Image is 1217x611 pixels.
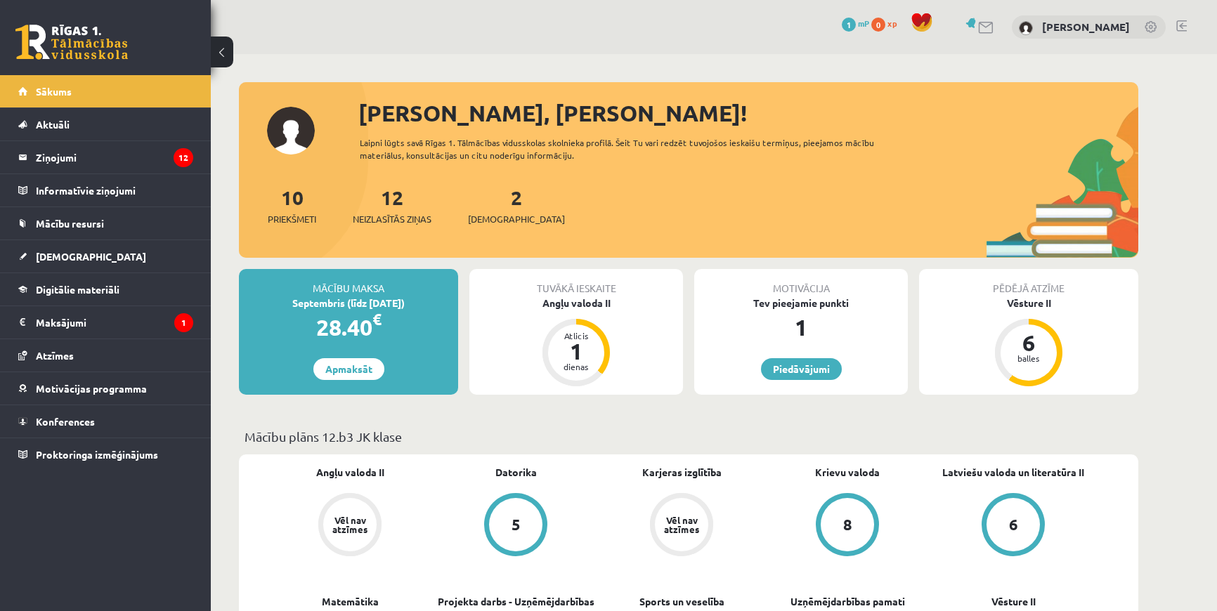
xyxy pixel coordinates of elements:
[555,331,597,340] div: Atlicis
[316,465,384,480] a: Angļu valoda II
[642,465,722,480] a: Karjeras izglītība
[322,594,379,609] a: Matemātika
[599,493,764,559] a: Vēl nav atzīmes
[18,75,193,107] a: Sākums
[36,141,193,173] legend: Ziņojumi
[372,309,382,329] span: €
[871,18,885,32] span: 0
[268,185,316,226] a: 10Priekšmeti
[36,349,74,362] span: Atzīmes
[239,296,458,310] div: Septembris (līdz [DATE])
[843,517,852,532] div: 8
[469,296,683,310] div: Angļu valoda II
[36,250,146,263] span: [DEMOGRAPHIC_DATA]
[15,25,128,60] a: Rīgas 1. Tālmācības vidusskola
[36,217,104,230] span: Mācību resursi
[555,362,597,371] div: dienas
[919,296,1138,310] div: Vēsture II
[36,118,70,131] span: Aktuāli
[694,310,908,344] div: 1
[267,493,433,559] a: Vēl nav atzīmes
[18,273,193,305] a: Digitālie materiāli
[36,306,193,339] legend: Maksājumi
[239,310,458,344] div: 28.40
[512,517,521,532] div: 5
[18,372,193,405] a: Motivācijas programma
[1019,21,1033,35] img: Anastasija Polujančika
[268,212,316,226] span: Priekšmeti
[942,465,1084,480] a: Latviešu valoda un literatūra II
[18,141,193,173] a: Ziņojumi12
[495,465,537,480] a: Datorika
[239,269,458,296] div: Mācību maksa
[1009,517,1018,532] div: 6
[36,448,158,461] span: Proktoringa izmēģinājums
[313,358,384,380] a: Apmaksāt
[353,212,431,226] span: Neizlasītās ziņas
[18,108,193,140] a: Aktuāli
[1042,20,1130,34] a: [PERSON_NAME]
[1008,331,1050,354] div: 6
[761,358,842,380] a: Piedāvājumi
[174,148,193,167] i: 12
[639,594,724,609] a: Sports un veselība
[18,405,193,438] a: Konferences
[358,96,1138,130] div: [PERSON_NAME], [PERSON_NAME]!
[353,185,431,226] a: 12Neizlasītās ziņas
[930,493,1096,559] a: 6
[1008,354,1050,362] div: balles
[842,18,869,29] a: 1 mP
[36,382,147,395] span: Motivācijas programma
[468,185,565,226] a: 2[DEMOGRAPHIC_DATA]
[469,269,683,296] div: Tuvākā ieskaite
[842,18,856,32] span: 1
[36,174,193,206] legend: Informatīvie ziņojumi
[694,269,908,296] div: Motivācija
[330,515,370,534] div: Vēl nav atzīmes
[18,240,193,272] a: [DEMOGRAPHIC_DATA]
[360,136,899,162] div: Laipni lūgts savā Rīgas 1. Tālmācības vidusskolas skolnieka profilā. Šeit Tu vari redzēt tuvojošo...
[36,283,119,296] span: Digitālie materiāli
[887,18,897,29] span: xp
[871,18,904,29] a: 0 xp
[18,306,193,339] a: Maksājumi1
[433,493,599,559] a: 5
[815,465,880,480] a: Krievu valoda
[18,438,193,471] a: Proktoringa izmēģinājums
[858,18,869,29] span: mP
[694,296,908,310] div: Tev pieejamie punkti
[18,339,193,372] a: Atzīmes
[36,85,72,98] span: Sākums
[18,207,193,239] a: Mācību resursi
[555,340,597,362] div: 1
[245,427,1133,446] p: Mācību plāns 12.b3 JK klase
[36,415,95,428] span: Konferences
[174,313,193,332] i: 1
[18,174,193,206] a: Informatīvie ziņojumi
[469,296,683,388] a: Angļu valoda II Atlicis 1 dienas
[468,212,565,226] span: [DEMOGRAPHIC_DATA]
[764,493,930,559] a: 8
[991,594,1036,609] a: Vēsture II
[919,269,1138,296] div: Pēdējā atzīme
[919,296,1138,388] a: Vēsture II 6 balles
[662,515,701,534] div: Vēl nav atzīmes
